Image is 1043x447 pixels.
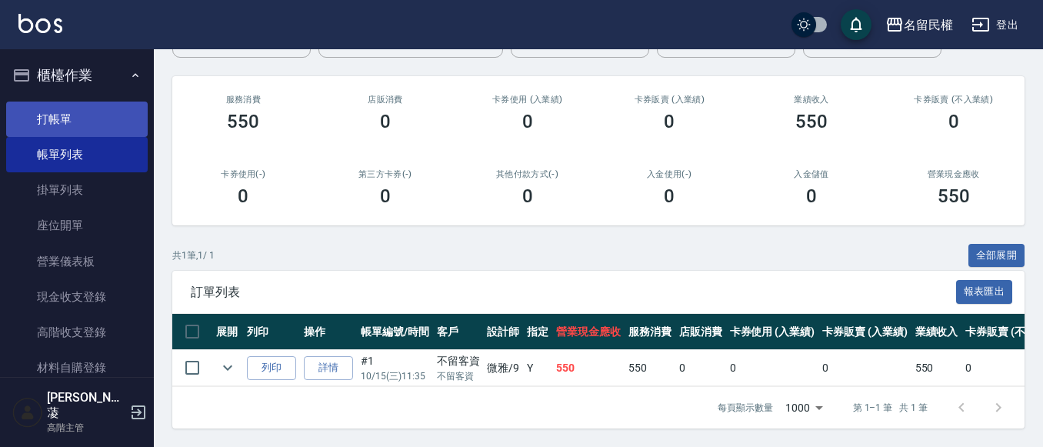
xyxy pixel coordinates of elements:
[6,208,148,243] a: 座位開單
[965,11,1025,39] button: 登出
[433,314,484,350] th: 客戶
[726,314,819,350] th: 卡券使用 (入業績)
[12,397,43,428] img: Person
[759,169,865,179] h2: 入金儲值
[304,356,353,380] a: 詳情
[938,185,970,207] h3: 550
[475,169,580,179] h2: 其他付款方式(-)
[675,314,726,350] th: 店販消費
[956,284,1013,299] a: 報表匯出
[901,169,1006,179] h2: 營業現金應收
[523,314,552,350] th: 指定
[795,111,828,132] h3: 550
[523,350,552,386] td: Y
[475,95,580,105] h2: 卡券使用 (入業績)
[625,350,675,386] td: 550
[227,111,259,132] h3: 550
[483,314,523,350] th: 設計師
[6,315,148,350] a: 高階收支登錄
[191,169,296,179] h2: 卡券使用(-)
[617,95,722,105] h2: 卡券販賣 (入業績)
[968,244,1025,268] button: 全部展開
[191,285,956,300] span: 訂單列表
[333,95,438,105] h2: 店販消費
[47,390,125,421] h5: [PERSON_NAME]蓤
[911,350,962,386] td: 550
[380,111,391,132] h3: 0
[300,314,357,350] th: 操作
[172,249,215,262] p: 共 1 筆, 1 / 1
[726,350,819,386] td: 0
[522,111,533,132] h3: 0
[437,369,480,383] p: 不留客資
[818,314,911,350] th: 卡券販賣 (入業績)
[552,350,625,386] td: 550
[216,356,239,379] button: expand row
[904,15,953,35] div: 名留民權
[664,111,675,132] h3: 0
[333,169,438,179] h2: 第三方卡券(-)
[818,350,911,386] td: 0
[759,95,865,105] h2: 業績收入
[6,244,148,279] a: 營業儀表板
[380,185,391,207] h3: 0
[6,55,148,95] button: 櫃檯作業
[18,14,62,33] img: Logo
[806,185,817,207] h3: 0
[357,350,433,386] td: #1
[911,314,962,350] th: 業績收入
[956,280,1013,304] button: 報表匯出
[47,421,125,435] p: 高階主管
[841,9,871,40] button: save
[664,185,675,207] h3: 0
[6,350,148,385] a: 材料自購登錄
[718,401,773,415] p: 每頁顯示數量
[6,102,148,137] a: 打帳單
[779,387,828,429] div: 1000
[437,353,480,369] div: 不留客資
[853,401,928,415] p: 第 1–1 筆 共 1 筆
[247,356,296,380] button: 列印
[552,314,625,350] th: 營業現金應收
[948,111,959,132] h3: 0
[901,95,1006,105] h2: 卡券販賣 (不入業績)
[212,314,243,350] th: 展開
[617,169,722,179] h2: 入金使用(-)
[522,185,533,207] h3: 0
[879,9,959,41] button: 名留民權
[361,369,429,383] p: 10/15 (三) 11:35
[238,185,248,207] h3: 0
[483,350,523,386] td: 微雅 /9
[6,137,148,172] a: 帳單列表
[6,279,148,315] a: 現金收支登錄
[675,350,726,386] td: 0
[625,314,675,350] th: 服務消費
[243,314,300,350] th: 列印
[191,95,296,105] h3: 服務消費
[357,314,433,350] th: 帳單編號/時間
[6,172,148,208] a: 掛單列表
